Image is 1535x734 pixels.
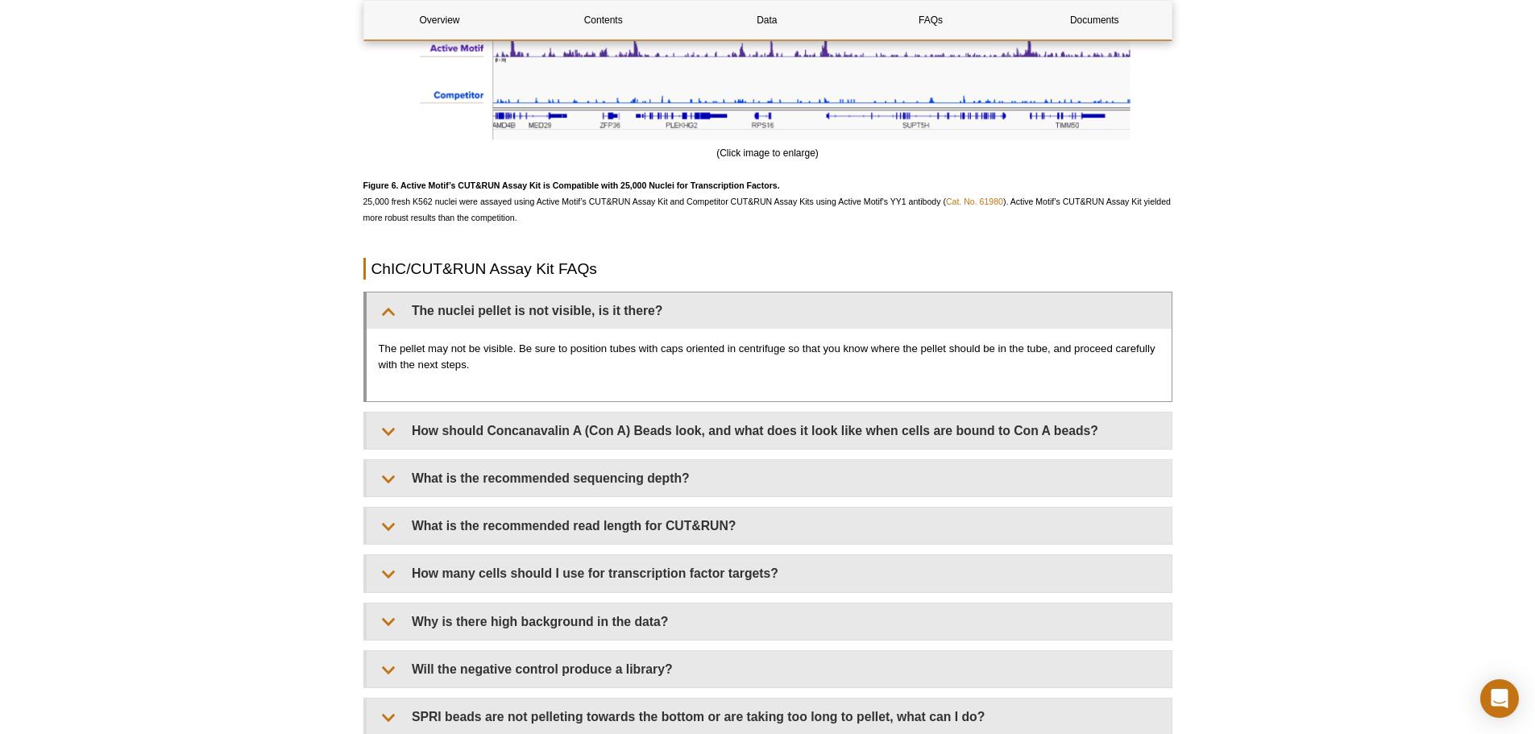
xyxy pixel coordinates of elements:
h2: ChIC/CUT&RUN Assay Kit FAQs [363,258,1172,280]
a: FAQs [855,1,1006,39]
strong: Figure 6. Active Motif’s CUT&RUN Assay Kit is Compatible with 25,000 Nuclei for Transcription Fac... [363,180,780,190]
summary: What is the recommended sequencing depth? [367,460,1172,496]
a: Cat. No. 61980 [946,197,1003,206]
summary: How should Concanavalin A (Con A) Beads look, and what does it look like when cells are bound to ... [367,413,1172,449]
summary: What is the recommended read length for CUT&RUN? [367,508,1172,544]
summary: How many cells should I use for transcription factor targets? [367,555,1172,591]
summary: Will the negative control produce a library? [367,651,1172,687]
summary: The nuclei pellet is not visible, is it there? [367,292,1172,329]
a: Contents [528,1,679,39]
div: Open Intercom Messenger [1480,679,1519,718]
img: CUT&RUN compared with published data [405,9,1131,139]
a: Data [691,1,843,39]
div: (Click image to enlarge) [363,9,1172,160]
summary: Why is there high background in the data? [367,603,1172,640]
span: 25,000 fresh K562 nuclei were assayed using Active Motif’s CUT&RUN Assay Kit and Competitor CUT&R... [363,180,1171,222]
a: Documents [1018,1,1170,39]
p: The pellet may not be visible. Be sure to position tubes with caps oriented in centrifuge so that... [379,341,1160,373]
a: Overview [364,1,516,39]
